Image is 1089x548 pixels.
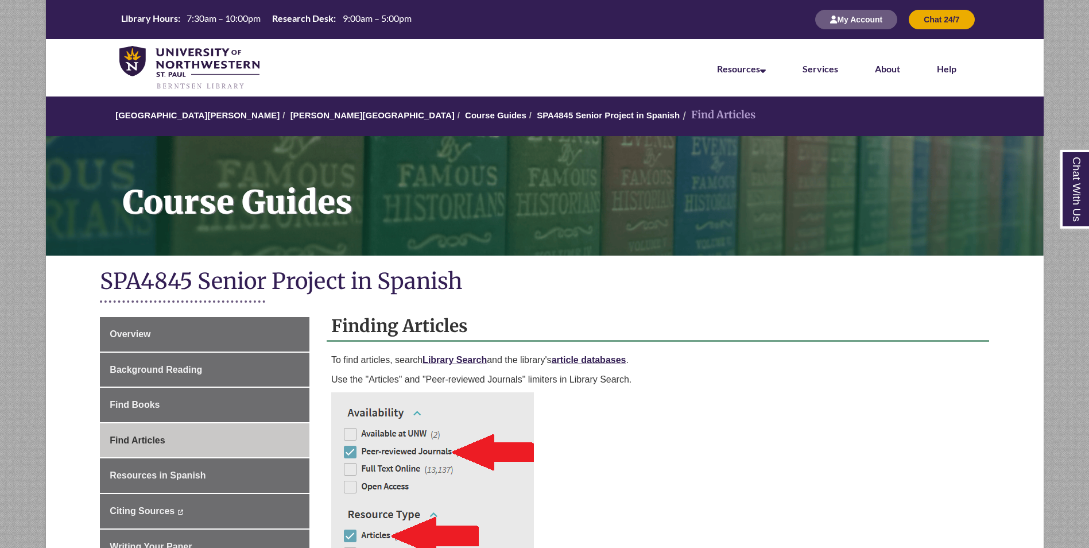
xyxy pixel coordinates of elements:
[909,14,974,24] a: Chat 24/7
[552,355,626,365] a: article databases
[117,12,182,25] th: Library Hours:
[177,510,184,515] i: This link opens in a new window
[815,10,897,29] button: My Account
[110,435,165,445] span: Find Articles
[46,136,1044,256] a: Course Guides
[937,63,956,74] a: Help
[331,353,985,367] p: To find articles, search and the library's .
[117,12,416,26] table: Hours Today
[327,311,989,342] h2: Finding Articles
[909,10,974,29] button: Chat 24/7
[268,12,338,25] th: Research Desk:
[110,136,1044,241] h1: Course Guides
[100,494,309,528] a: Citing Sources
[119,46,260,91] img: UNWSP Library Logo
[290,110,455,120] a: [PERSON_NAME][GEOGRAPHIC_DATA]
[343,13,412,24] span: 9:00am – 5:00pm
[465,110,526,120] a: Course Guides
[331,373,985,387] p: Use the "Articles" and "Peer-reviewed Journals" limiters in Library Search.
[100,317,309,352] a: Overview
[110,329,150,339] span: Overview
[680,107,755,124] li: Find Articles
[110,470,206,480] span: Resources in Spanish
[875,63,900,74] a: About
[537,110,680,120] a: SPA4845 Senior Project in Spanish
[100,353,309,387] a: Background Reading
[803,63,838,74] a: Services
[117,12,416,28] a: Hours Today
[815,14,897,24] a: My Account
[100,388,309,422] a: Find Books
[115,110,280,120] a: [GEOGRAPHIC_DATA][PERSON_NAME]
[110,506,175,516] span: Citing Sources
[100,458,309,493] a: Resources in Spanish
[187,13,261,24] span: 7:30am – 10:00pm
[110,400,160,410] span: Find Books
[717,63,766,74] a: Resources
[423,355,487,365] a: Library Search
[100,267,989,298] h1: SPA4845 Senior Project in Spanish
[100,423,309,458] a: Find Articles
[110,365,202,375] span: Background Reading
